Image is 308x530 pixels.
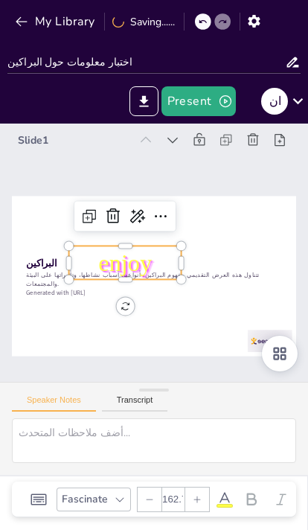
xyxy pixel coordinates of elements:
p: Generated with [URL] [19,247,265,334]
div: إضافة صور أو رسومات أو أشكال أو فيديو [238,476,298,530]
input: إدراج العنوان [7,51,285,73]
div: Fascinate [59,489,111,509]
div: إضافة شرائح جاهزة [60,476,119,530]
span: enjoy [94,232,153,274]
button: Speaker Notes [12,395,96,412]
div: ا ن [261,88,288,115]
button: ا ن [261,86,288,116]
button: تصدير إلى PowerPoint [129,86,158,116]
strong: البراكين [27,217,60,239]
button: Transcript [102,395,168,412]
button: My Library [11,10,101,33]
div: إضافة مربعات نصية [119,476,179,530]
button: Present [161,86,236,116]
div: احصل على مدخلات في الوقت الفعلي من جمهورك [179,476,238,530]
div: Saving...... [112,15,175,29]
